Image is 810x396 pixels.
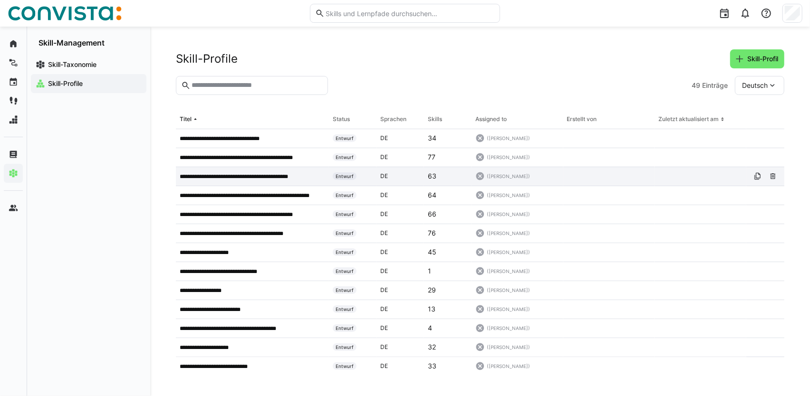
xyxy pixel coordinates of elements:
div: Erstellt von [567,115,597,123]
span: ([PERSON_NAME]) [487,325,530,331]
span: de [380,210,388,217]
p: 13 [428,304,435,314]
span: de [380,134,388,141]
div: Assigned to [475,115,507,123]
span: Entwurf [333,324,357,332]
button: Skill-Profil [730,49,784,68]
span: Entwurf [333,229,357,237]
p: 77 [428,152,435,162]
span: de [380,153,388,160]
span: Skill-Profil [746,54,780,64]
span: de [380,286,388,293]
span: ([PERSON_NAME]) [487,363,530,369]
p: 32 [428,342,436,352]
span: de [380,362,388,369]
p: 64 [428,190,436,200]
span: Entwurf [333,134,357,142]
span: Einträge [702,81,728,90]
span: Entwurf [333,362,357,370]
span: ([PERSON_NAME]) [487,135,530,141]
p: 63 [428,171,436,181]
p: 45 [428,247,436,257]
span: Entwurf [333,172,357,180]
span: de [380,305,388,312]
span: ([PERSON_NAME]) [487,344,530,350]
span: Entwurf [333,210,357,218]
div: Skills [428,115,442,123]
span: de [380,229,388,236]
span: Entwurf [333,286,357,294]
p: 4 [428,323,432,333]
div: Status [333,115,350,123]
span: ([PERSON_NAME]) [487,154,530,160]
span: ([PERSON_NAME]) [487,211,530,217]
h2: Skill-Profile [176,52,238,66]
span: Entwurf [333,191,357,199]
span: Entwurf [333,248,357,256]
span: de [380,343,388,350]
span: Entwurf [333,305,357,313]
span: ([PERSON_NAME]) [487,249,530,255]
p: 76 [428,228,436,238]
div: Titel [180,115,192,123]
span: ([PERSON_NAME]) [487,287,530,293]
span: de [380,248,388,255]
span: de [380,324,388,331]
p: 1 [428,266,431,276]
span: ([PERSON_NAME]) [487,173,530,179]
span: Entwurf [333,153,357,161]
p: 34 [428,133,436,143]
span: Deutsch [742,81,768,90]
p: 66 [428,209,436,219]
span: de [380,172,388,179]
p: 33 [428,361,436,371]
input: Skills und Lernpfade durchsuchen… [325,9,495,18]
span: 49 [692,81,700,90]
span: ([PERSON_NAME]) [487,192,530,198]
span: ([PERSON_NAME]) [487,268,530,274]
span: Entwurf [333,343,357,351]
span: ([PERSON_NAME]) [487,306,530,312]
div: Sprachen [380,115,406,123]
span: ([PERSON_NAME]) [487,230,530,236]
span: Entwurf [333,267,357,275]
span: de [380,191,388,198]
span: de [380,267,388,274]
p: 29 [428,285,436,295]
div: Zuletzt aktualisiert am [658,115,719,123]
